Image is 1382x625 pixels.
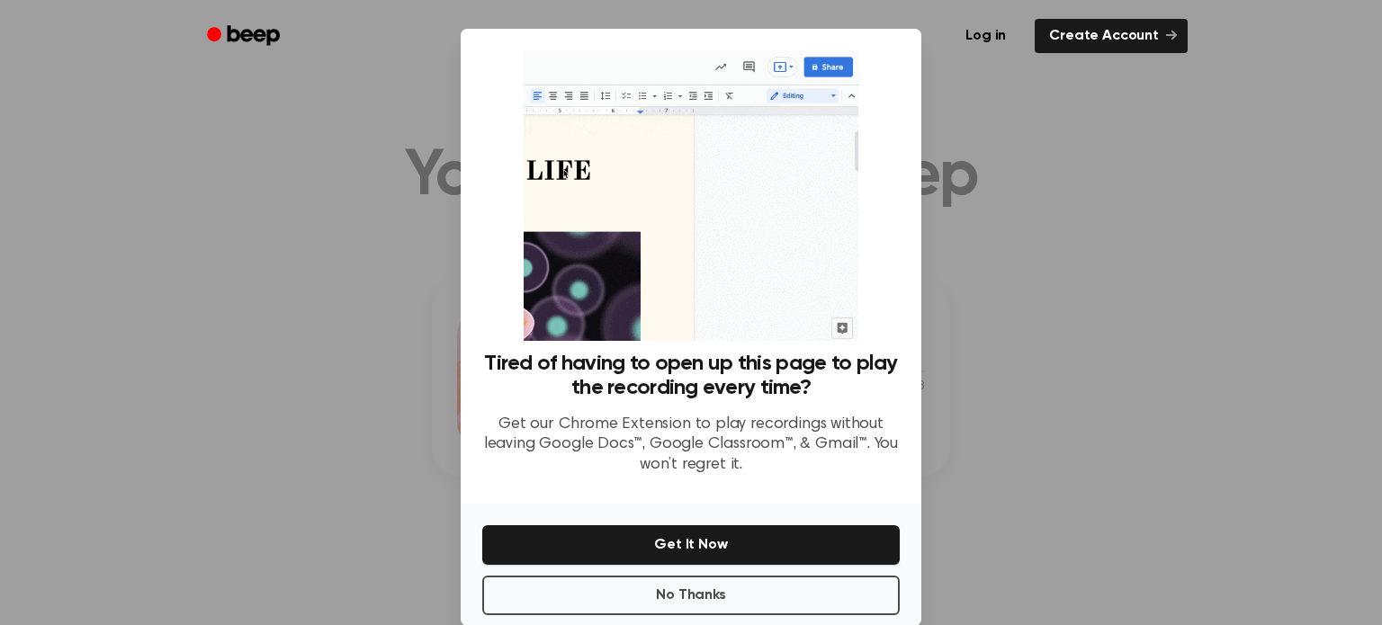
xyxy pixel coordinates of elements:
[524,50,857,341] img: Beep extension in action
[947,15,1024,57] a: Log in
[482,576,900,615] button: No Thanks
[482,352,900,400] h3: Tired of having to open up this page to play the recording every time?
[482,415,900,476] p: Get our Chrome Extension to play recordings without leaving Google Docs™, Google Classroom™, & Gm...
[194,19,296,54] a: Beep
[1035,19,1188,53] a: Create Account
[482,525,900,565] button: Get It Now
